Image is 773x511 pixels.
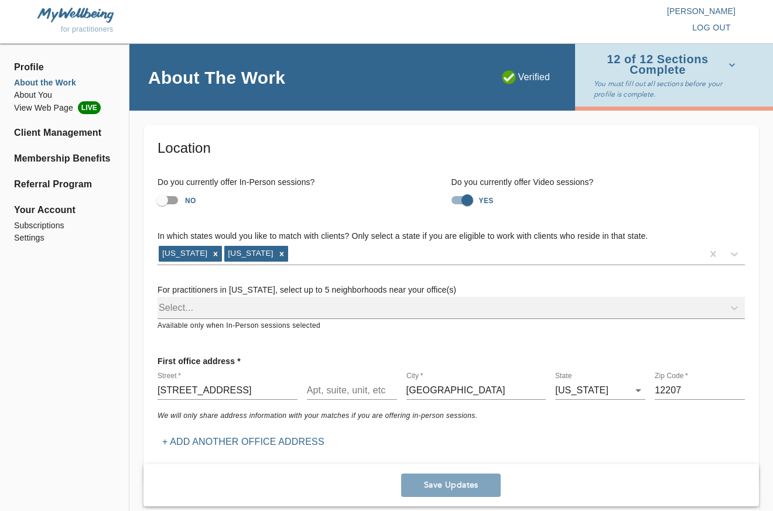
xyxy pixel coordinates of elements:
span: Your Account [14,203,115,217]
a: Client Management [14,126,115,140]
i: We will only share address information with your matches if you are offering in-person sessions. [158,411,477,420]
label: Zip Code [655,373,688,380]
li: View Web Page [14,101,115,114]
a: Membership Benefits [14,152,115,166]
img: MyWellbeing [37,8,114,22]
a: View Web PageLIVE [14,101,115,114]
p: + Add another office address [162,435,324,449]
span: LIVE [78,101,101,114]
h4: About The Work [148,67,285,88]
a: About You [14,89,115,101]
a: Settings [14,232,115,244]
label: City [406,373,423,380]
label: State [555,373,572,380]
div: [US_STATE] [159,246,209,261]
h6: For practitioners in [US_STATE], select up to 5 neighborhoods near your office(s) [158,284,745,297]
button: 12 of 12 Sections Complete [594,51,740,78]
button: log out [688,17,736,39]
div: [US_STATE] [224,246,275,261]
p: First office address * [158,351,241,372]
span: 12 of 12 Sections Complete [594,54,736,75]
a: About the Work [14,77,115,89]
label: Street [158,373,181,380]
p: [PERSON_NAME] [386,5,736,17]
span: for practitioners [61,25,114,33]
h6: Do you currently offer Video sessions? [451,176,744,189]
p: Verified [502,70,550,84]
a: Referral Program [14,177,115,191]
h6: In which states would you like to match with clients? Only select a state if you are eligible to ... [158,230,745,243]
span: Profile [14,60,115,74]
strong: YES [478,197,493,205]
strong: NO [185,197,196,205]
a: Subscriptions [14,220,115,232]
span: Available only when In-Person sessions selected [158,321,320,330]
button: + Add another office address [158,431,329,452]
div: [US_STATE] [555,381,645,400]
span: log out [692,20,731,35]
h5: Location [158,139,745,157]
h6: Do you currently offer In-Person sessions? [158,176,451,189]
p: You must fill out all sections before your profile is complete. [594,78,740,100]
